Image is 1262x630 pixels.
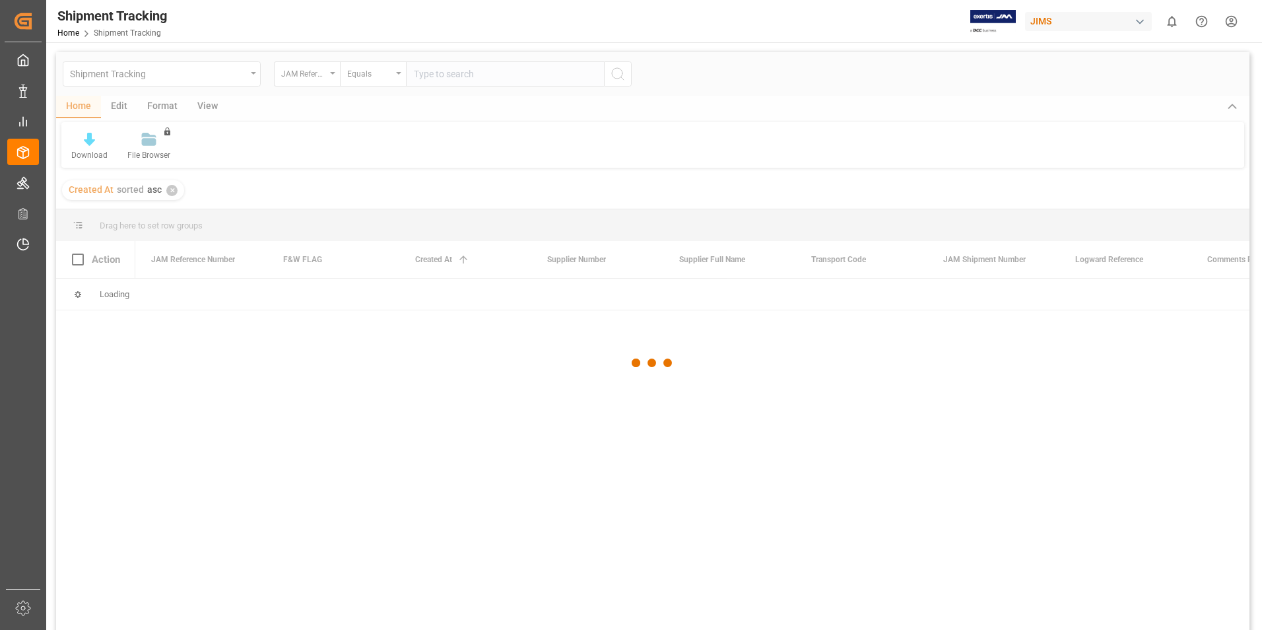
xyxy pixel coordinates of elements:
button: JIMS [1025,9,1157,34]
button: show 0 new notifications [1157,7,1187,36]
div: JIMS [1025,12,1152,31]
div: Shipment Tracking [57,6,167,26]
a: Home [57,28,79,38]
img: Exertis%20JAM%20-%20Email%20Logo.jpg_1722504956.jpg [970,10,1016,33]
button: Help Center [1187,7,1216,36]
